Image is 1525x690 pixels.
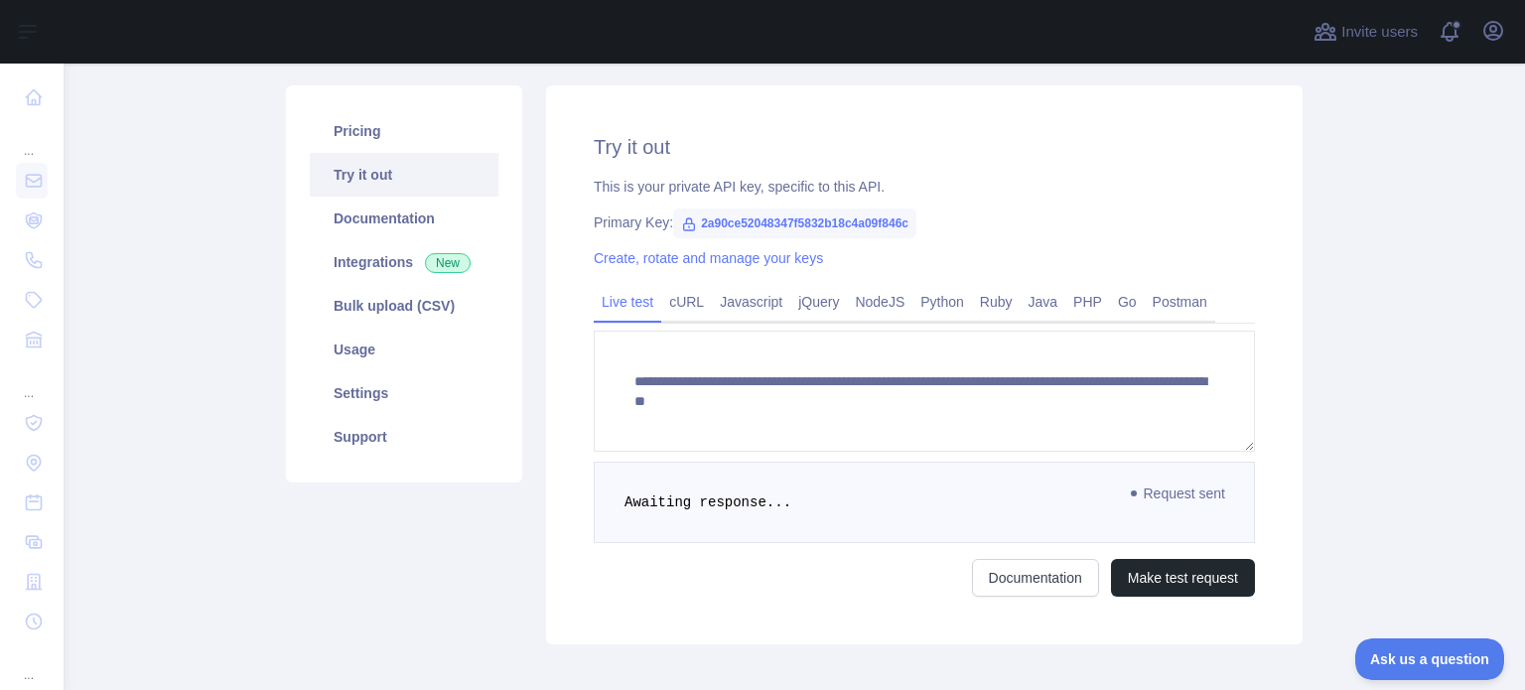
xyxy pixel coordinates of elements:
a: Bulk upload (CSV) [310,284,498,328]
a: Javascript [712,286,790,318]
a: Try it out [310,153,498,197]
a: PHP [1065,286,1110,318]
span: Request sent [1122,482,1236,505]
a: Go [1110,286,1145,318]
span: Invite users [1341,21,1418,44]
div: This is your private API key, specific to this API. [594,177,1255,197]
a: cURL [661,286,712,318]
iframe: Toggle Customer Support [1355,638,1505,680]
div: Primary Key: [594,212,1255,232]
div: ... [16,361,48,401]
a: NodeJS [847,286,912,318]
a: Create, rotate and manage your keys [594,250,823,266]
span: 2a90ce52048347f5832b18c4a09f846c [673,208,916,238]
div: ... [16,119,48,159]
a: Support [310,415,498,459]
a: Live test [594,286,661,318]
div: ... [16,643,48,683]
a: Python [912,286,972,318]
a: jQuery [790,286,847,318]
span: Awaiting response... [624,494,791,510]
a: Pricing [310,109,498,153]
a: Postman [1145,286,1215,318]
a: Documentation [972,559,1099,597]
a: Ruby [972,286,1021,318]
button: Make test request [1111,559,1255,597]
button: Invite users [1310,16,1422,48]
a: Documentation [310,197,498,240]
a: Java [1021,286,1066,318]
h2: Try it out [594,133,1255,161]
a: Integrations New [310,240,498,284]
span: New [425,253,471,273]
a: Usage [310,328,498,371]
a: Settings [310,371,498,415]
